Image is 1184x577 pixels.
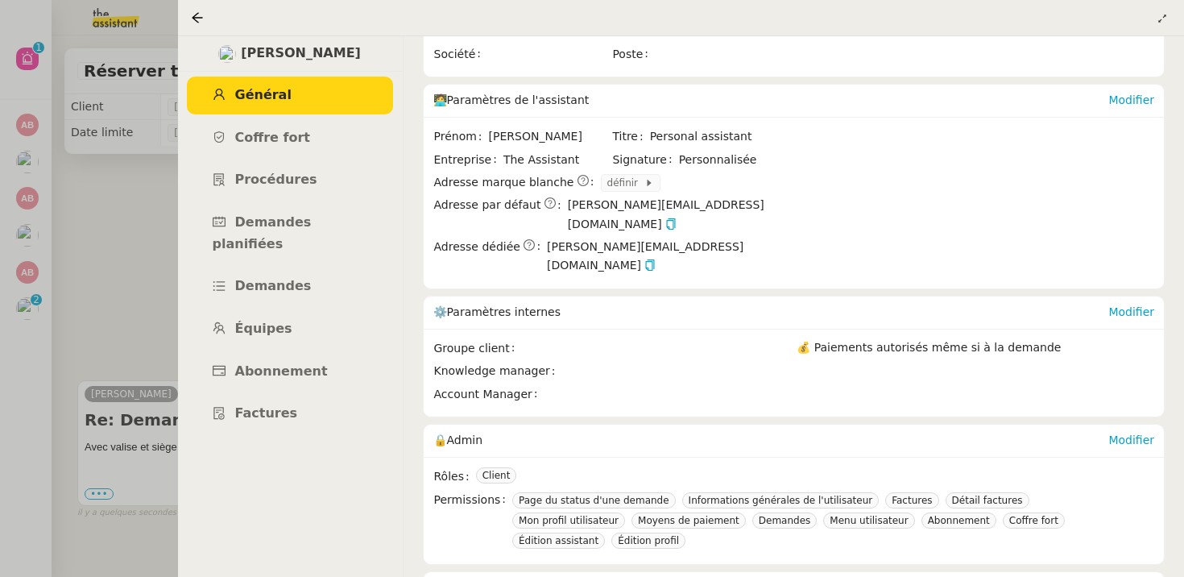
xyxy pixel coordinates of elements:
span: [PERSON_NAME][EMAIL_ADDRESS][DOMAIN_NAME] [568,196,790,234]
a: Modifier [1108,434,1154,446]
span: [PERSON_NAME][EMAIL_ADDRESS][DOMAIN_NAME] [547,238,789,276]
span: Knowledge manager [434,362,562,380]
span: Abonnement [235,363,328,379]
a: Abonnement [187,353,393,391]
a: Équipes [187,310,393,348]
span: Menu utilisateur [830,515,908,526]
a: Demandes planifiées [187,204,393,263]
span: Société [434,45,487,64]
span: Personnalisée [679,151,757,169]
a: Modifier [1108,305,1154,318]
span: Factures [235,405,298,421]
a: Procédures [187,161,393,199]
a: Demandes [187,268,393,305]
span: Édition assistant [519,535,598,546]
span: Personal assistant [650,127,790,146]
span: [PERSON_NAME] [489,127,611,146]
span: définir [607,175,644,191]
span: Informations générales de l'utilisateur [689,495,873,506]
img: users%2F8NuB1JS84Sc4SkbzJXpyHM7KMuG3%2Favatar%2Fd5292cd2-784e-467b-87b2-56ab1a7188a8 [218,45,236,63]
span: Coffre fort [1009,515,1058,526]
span: Adresse par défaut [434,196,541,214]
div: 💰 Paiements autorisés même si à la demande [797,338,1154,357]
span: Paramètres de l'assistant [447,93,590,106]
span: Demandes [759,515,811,526]
span: Mon profil utilisateur [519,515,619,526]
span: Permissions [434,491,513,551]
span: Poste [612,45,655,64]
span: Général [235,87,292,102]
span: Rôles [434,467,476,486]
span: Coffre fort [235,130,311,145]
span: Demandes [235,278,312,293]
span: Moyens de paiement [638,515,739,526]
span: Édition profil [618,535,679,546]
span: Groupe client [434,339,522,358]
a: Coffre fort [187,119,393,157]
nz-tag: Client [476,467,517,484]
span: Détail factures [952,495,1023,506]
span: Adresse dédiée [434,238,520,256]
span: Procédures [235,172,317,187]
div: ⚙️ [433,297,1109,329]
span: Demandes planifiées [213,214,312,251]
span: Admin [447,434,483,446]
span: Adresse marque blanche [434,173,574,192]
span: Paramètres internes [447,305,561,318]
span: [PERSON_NAME] [241,43,361,64]
div: 🔒 [433,425,1109,457]
span: Signature [612,151,678,169]
span: Titre [612,127,649,146]
span: Équipes [235,321,292,336]
div: 🧑‍💻 [433,85,1109,117]
span: The Assistant [503,151,611,169]
span: Account Manager [434,385,544,404]
span: Factures [892,495,932,506]
a: Général [187,77,393,114]
a: Modifier [1108,93,1154,106]
span: Abonnement [928,515,990,526]
span: Prénom [434,127,489,146]
span: Entreprise [434,151,503,169]
span: Page du status d'une demande [519,495,669,506]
